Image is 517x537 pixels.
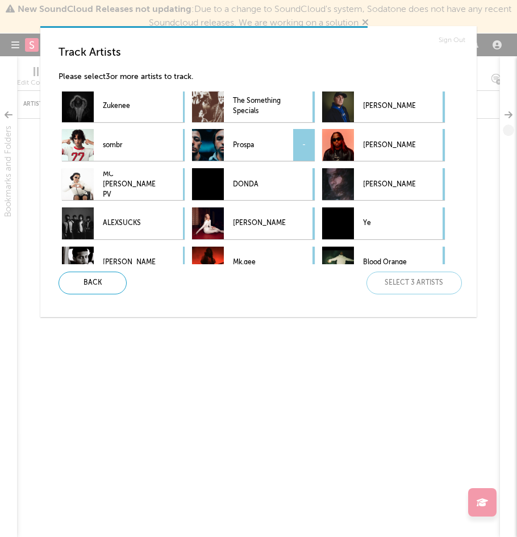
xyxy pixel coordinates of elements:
[233,211,285,236] p: [PERSON_NAME]
[192,207,315,239] div: [PERSON_NAME]
[62,168,185,200] div: MC [PERSON_NAME] PV
[192,90,315,122] div: The Something Specials
[59,272,127,294] div: Back
[62,129,185,161] div: sombr
[103,172,155,197] p: MC [PERSON_NAME] PV
[192,168,315,200] div: DONDA
[439,34,465,47] a: Sign Out
[233,250,285,276] p: Mk.gee
[363,250,415,276] p: Blood Orange
[363,132,415,158] p: [PERSON_NAME]
[322,207,445,239] div: Ye
[233,132,285,158] p: Prospa
[363,172,415,197] p: [PERSON_NAME]
[322,168,445,200] div: [PERSON_NAME]
[233,172,285,197] p: DONDA
[192,247,315,278] div: Mk.gee
[233,94,285,119] p: The Something Specials
[103,211,155,236] p: ALEXSUCKS
[62,90,185,122] div: Zukenee
[322,129,445,161] div: [PERSON_NAME]
[322,247,445,278] div: Blood Orange
[103,94,155,119] p: Zukenee
[103,250,155,276] p: [PERSON_NAME]
[59,46,468,60] h3: Track Artists
[322,90,445,122] div: [PERSON_NAME]
[192,129,315,161] div: Prospa-
[59,70,468,84] p: Please select 3 or more artists to track.
[62,207,185,239] div: ALEXSUCKS
[103,132,155,158] p: sombr
[363,211,415,236] p: Ye
[363,94,415,119] p: [PERSON_NAME]
[62,247,185,278] div: [PERSON_NAME]
[293,129,315,161] div: -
